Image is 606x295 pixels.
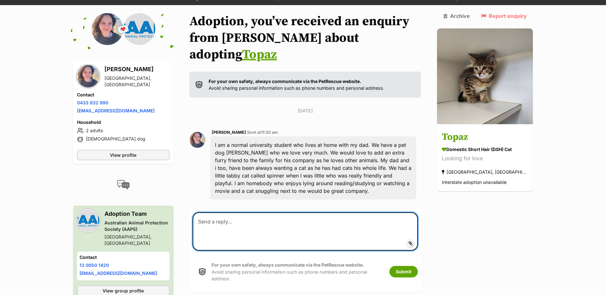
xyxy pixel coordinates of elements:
img: Amelia Dawson profile pic [77,65,99,87]
a: [EMAIL_ADDRESS][DOMAIN_NAME] [77,108,155,113]
button: Submit [389,266,418,277]
a: 0433 932 990 [77,100,108,105]
span: 💌 [116,22,130,36]
p: [DATE] [189,107,421,114]
h3: [PERSON_NAME] [104,65,170,74]
a: View profile [77,150,170,160]
h3: Topaz [442,130,528,145]
div: Looking for love [442,155,528,163]
li: 2 adults [77,127,170,134]
a: Topaz [242,47,277,63]
div: I am a normal university student who lives at home with my dad. We have a pet dog [PERSON_NAME] w... [210,136,417,200]
img: Australian Animal Protection Society (AAPS) profile pic [77,209,99,232]
li: [DEMOGRAPHIC_DATA] dog [77,136,170,143]
img: Amelia Dawson profile pic [189,132,205,148]
img: conversation-icon-4a6f8262b818ee0b60e3300018af0b2d0b884aa5de6e9bcb8d3d4eeb1a70a7c4.svg [117,180,130,190]
h4: Contact [77,92,170,98]
div: [GEOGRAPHIC_DATA], [GEOGRAPHIC_DATA] [442,168,528,177]
span: Sent at [247,130,278,135]
h4: Household [77,119,170,125]
a: Report enquiry [481,13,527,19]
div: [GEOGRAPHIC_DATA], [GEOGRAPHIC_DATA] [104,75,170,88]
img: Australian Animal Protection Society (AAPS) profile pic [123,13,155,45]
a: Topaz Domestic Short Hair (DSH) Cat Looking for love [GEOGRAPHIC_DATA], [GEOGRAPHIC_DATA] Interst... [437,125,533,192]
div: Australian Animal Protection Society (AAPS) [104,220,170,232]
p: Avoid sharing personal information such as phone numbers and personal address. [209,78,384,92]
span: Interstate adoption unavailable [442,180,507,185]
a: 13 0050 1420 [80,262,109,268]
span: View group profile [103,287,144,294]
img: Amelia Dawson profile pic [91,13,123,45]
span: [PERSON_NAME] [212,130,246,135]
div: [GEOGRAPHIC_DATA], [GEOGRAPHIC_DATA] [104,234,170,246]
h3: Adoption Team [104,209,170,218]
strong: For your own safety, always communicate via the PetRescue website. [211,262,364,268]
h4: Contact [80,254,167,261]
h1: Adoption, you’ve received an enquiry from [PERSON_NAME] about adopting [189,13,421,63]
a: [EMAIL_ADDRESS][DOMAIN_NAME] [80,270,157,276]
span: 11:20 am [261,130,278,135]
div: Domestic Short Hair (DSH) Cat [442,146,528,153]
img: Topaz [437,28,533,124]
a: Archive [443,13,470,19]
strong: For your own safety, always communicate via the PetRescue website. [209,79,361,84]
span: View profile [110,152,136,158]
p: Avoid sharing personal information such as phone numbers and personal address. [211,261,383,282]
